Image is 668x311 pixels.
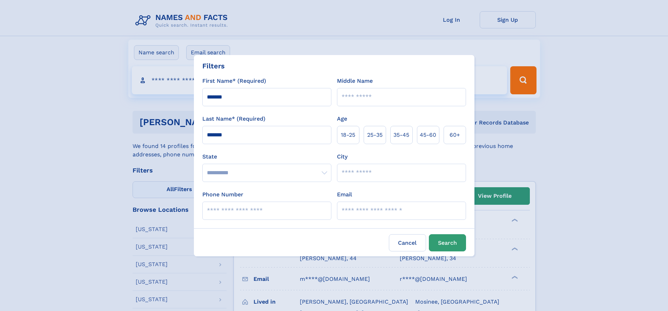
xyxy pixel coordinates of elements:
label: City [337,153,348,161]
label: Phone Number [202,190,243,199]
button: Search [429,234,466,251]
label: First Name* (Required) [202,77,266,85]
span: 35‑45 [393,131,409,139]
label: Cancel [389,234,426,251]
label: State [202,153,331,161]
div: Filters [202,61,225,71]
span: 60+ [450,131,460,139]
label: Email [337,190,352,199]
label: Middle Name [337,77,373,85]
span: 45‑60 [420,131,436,139]
span: 25‑35 [367,131,383,139]
label: Age [337,115,347,123]
label: Last Name* (Required) [202,115,265,123]
span: 18‑25 [341,131,355,139]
